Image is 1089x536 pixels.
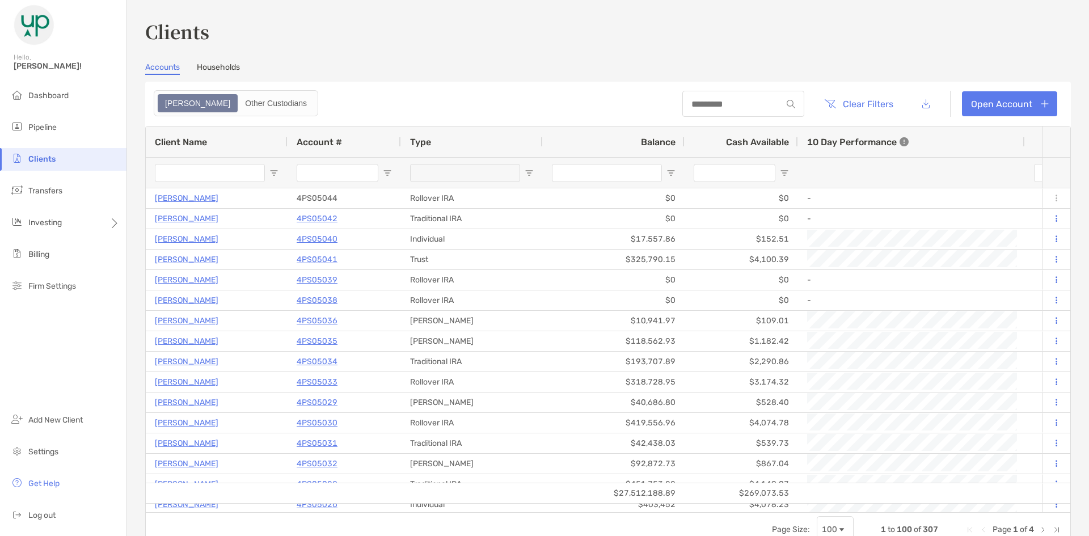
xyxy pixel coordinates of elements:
[685,311,798,331] div: $109.01
[816,91,902,116] button: Clear Filters
[807,291,1016,310] div: -
[155,354,218,369] a: [PERSON_NAME]
[297,354,337,369] a: 4PS05034
[543,250,685,269] div: $325,790.15
[543,413,685,433] div: $419,556.96
[155,252,218,267] p: [PERSON_NAME]
[297,273,337,287] p: 4PS05039
[888,525,895,534] span: to
[155,497,218,512] a: [PERSON_NAME]
[822,525,837,534] div: 100
[993,525,1011,534] span: Page
[543,474,685,494] div: $451,753.22
[543,209,685,229] div: $0
[297,191,337,205] p: 4PS05044
[155,273,218,287] p: [PERSON_NAME]
[401,290,543,310] div: Rollover IRA
[543,352,685,372] div: $193,707.89
[897,525,912,534] span: 100
[155,416,218,430] a: [PERSON_NAME]
[780,168,789,178] button: Open Filter Menu
[28,281,76,291] span: Firm Settings
[297,314,337,328] a: 4PS05036
[685,229,798,249] div: $152.51
[923,525,938,534] span: 307
[155,164,265,182] input: Client Name Filter Input
[965,525,974,534] div: First Page
[155,212,218,226] a: [PERSON_NAME]
[685,413,798,433] div: $4,074.78
[297,457,337,471] a: 4PS05032
[297,252,337,267] p: 4PS05041
[807,126,909,157] div: 10 Day Performance
[155,436,218,450] p: [PERSON_NAME]
[10,278,24,292] img: firm-settings icon
[28,218,62,227] span: Investing
[401,454,543,474] div: [PERSON_NAME]
[155,334,218,348] a: [PERSON_NAME]
[10,215,24,229] img: investing icon
[543,331,685,351] div: $118,562.93
[28,415,83,425] span: Add New Client
[685,331,798,351] div: $1,182.42
[401,372,543,392] div: Rollover IRA
[297,436,337,450] a: 4PS05031
[685,392,798,412] div: $528.40
[239,95,313,111] div: Other Custodians
[543,454,685,474] div: $92,872.73
[685,290,798,310] div: $0
[543,188,685,208] div: $0
[807,271,1016,289] div: -
[155,375,218,389] a: [PERSON_NAME]
[10,120,24,133] img: pipeline icon
[28,447,58,457] span: Settings
[155,395,218,410] a: [PERSON_NAME]
[383,168,392,178] button: Open Filter Menu
[401,392,543,412] div: [PERSON_NAME]
[543,372,685,392] div: $318,728.95
[297,477,337,491] p: 4PS05028
[297,212,337,226] a: 4PS05042
[881,525,886,534] span: 1
[10,508,24,521] img: logout icon
[155,232,218,246] p: [PERSON_NAME]
[962,91,1057,116] a: Open Account
[28,91,69,100] span: Dashboard
[297,375,337,389] a: 4PS05033
[10,88,24,102] img: dashboard icon
[401,413,543,433] div: Rollover IRA
[685,209,798,229] div: $0
[10,247,24,260] img: billing icon
[14,61,120,71] span: [PERSON_NAME]!
[1013,525,1018,534] span: 1
[807,189,1016,208] div: -
[401,352,543,372] div: Traditional IRA
[28,154,56,164] span: Clients
[685,372,798,392] div: $3,174.32
[543,290,685,310] div: $0
[155,477,218,491] a: [PERSON_NAME]
[641,137,676,147] span: Balance
[694,164,775,182] input: Cash Available Filter Input
[197,62,240,75] a: Households
[155,314,218,328] a: [PERSON_NAME]
[159,95,237,111] div: Zoe
[543,229,685,249] div: $17,557.86
[685,352,798,372] div: $2,290.86
[297,137,342,147] span: Account #
[10,151,24,165] img: clients icon
[807,209,1016,228] div: -
[297,293,337,307] a: 4PS05038
[543,392,685,412] div: $40,686.80
[685,454,798,474] div: $867.04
